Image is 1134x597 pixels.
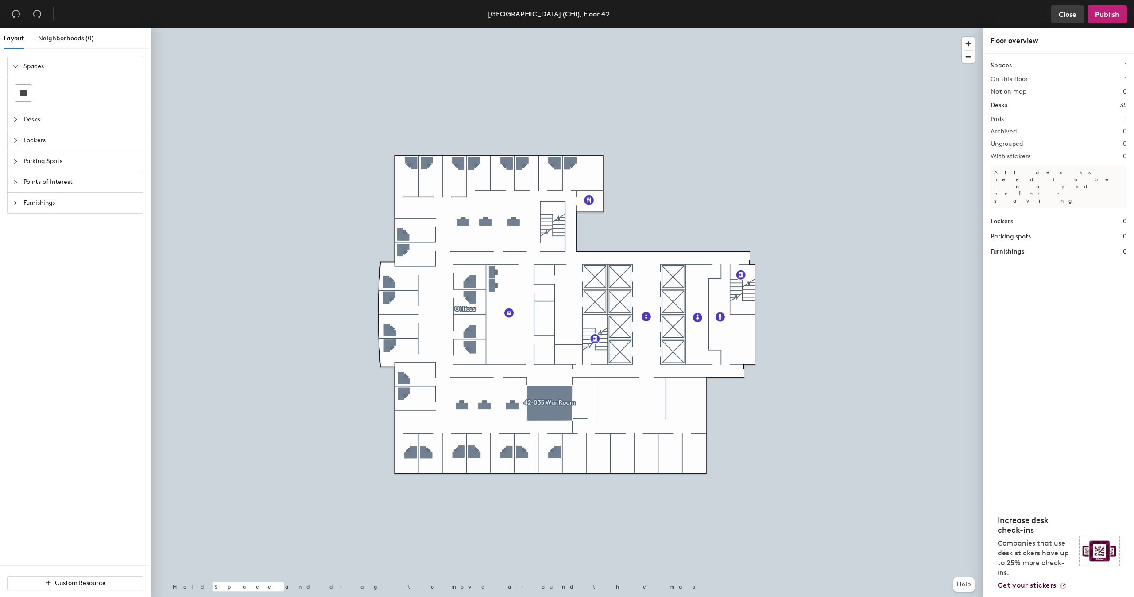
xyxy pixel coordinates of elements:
[998,581,1067,590] a: Get your stickers
[55,579,106,587] span: Custom Resource
[1125,116,1127,123] h2: 1
[488,8,610,20] div: [GEOGRAPHIC_DATA] (CHI), Floor 42
[1059,10,1076,19] span: Close
[1095,10,1119,19] span: Publish
[13,138,18,143] span: collapsed
[953,577,975,592] button: Help
[991,247,1024,257] h1: Furnishings
[1125,61,1127,70] h1: 1
[4,35,24,42] span: Layout
[998,581,1056,589] span: Get your stickers
[1088,5,1127,23] button: Publish
[1079,536,1120,566] img: Sticker logo
[7,5,25,23] button: Undo (⌘ + Z)
[991,88,1026,95] h2: Not on map
[1123,153,1127,160] h2: 0
[1123,217,1127,226] h1: 0
[991,101,1007,110] h1: Desks
[1123,88,1127,95] h2: 0
[38,35,94,42] span: Neighborhoods (0)
[991,116,1004,123] h2: Pods
[1123,140,1127,148] h2: 0
[991,128,1017,135] h2: Archived
[23,130,138,151] span: Lockers
[991,165,1127,208] p: All desks need to be in a pod before saving
[991,217,1013,226] h1: Lockers
[23,193,138,213] span: Furnishings
[1125,76,1127,83] h2: 1
[7,576,143,590] button: Custom Resource
[13,159,18,164] span: collapsed
[1123,232,1127,242] h1: 0
[23,172,138,192] span: Points of Interest
[1123,247,1127,257] h1: 0
[13,200,18,206] span: collapsed
[13,179,18,185] span: collapsed
[1120,101,1127,110] h1: 35
[991,140,1023,148] h2: Ungrouped
[23,109,138,130] span: Desks
[23,151,138,172] span: Parking Spots
[1051,5,1084,23] button: Close
[991,153,1031,160] h2: With stickers
[991,76,1028,83] h2: On this floor
[13,64,18,69] span: expanded
[991,35,1127,46] div: Floor overview
[998,538,1074,577] p: Companies that use desk stickers have up to 25% more check-ins.
[23,56,138,77] span: Spaces
[991,61,1012,70] h1: Spaces
[13,117,18,122] span: collapsed
[998,515,1074,535] h4: Increase desk check-ins
[991,232,1031,242] h1: Parking spots
[1123,128,1127,135] h2: 0
[28,5,46,23] button: Redo (⌘ + ⇧ + Z)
